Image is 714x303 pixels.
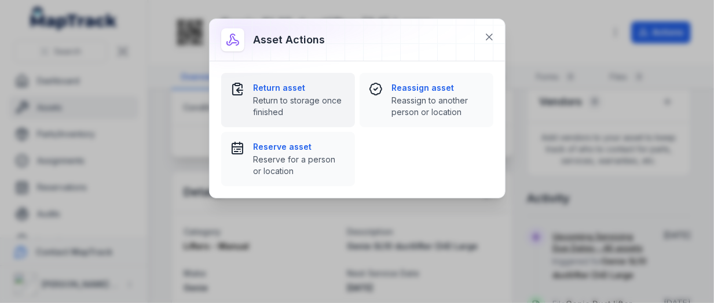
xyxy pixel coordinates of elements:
[392,82,484,94] strong: Reassign asset
[392,95,484,118] span: Reassign to another person or location
[254,95,346,118] span: Return to storage once finished
[254,154,346,177] span: Reserve for a person or location
[221,73,355,127] button: Return assetReturn to storage once finished
[254,141,346,153] strong: Reserve asset
[254,82,346,94] strong: Return asset
[360,73,493,127] button: Reassign assetReassign to another person or location
[254,32,325,48] h3: Asset actions
[221,132,355,186] button: Reserve assetReserve for a person or location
